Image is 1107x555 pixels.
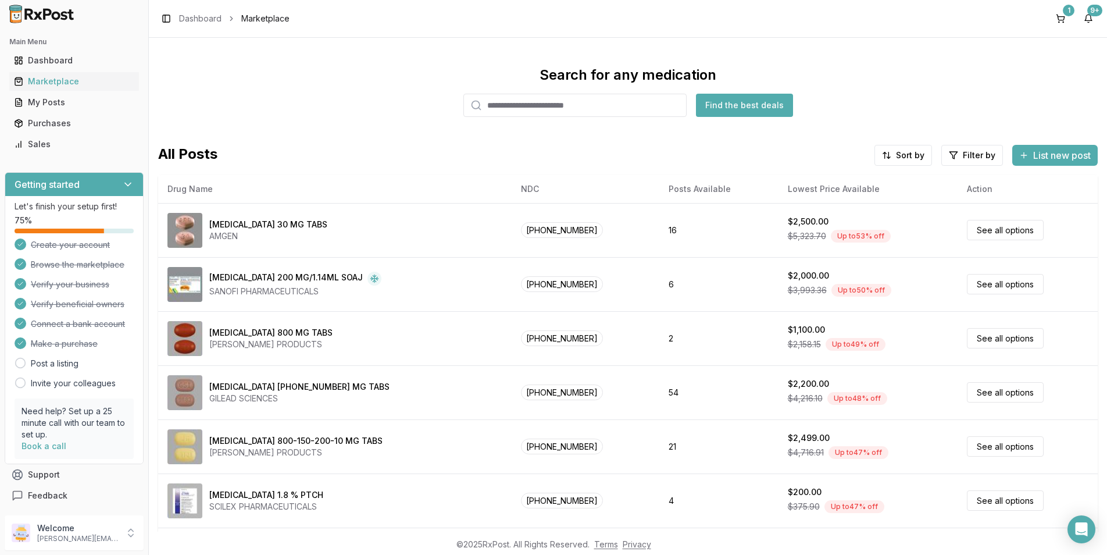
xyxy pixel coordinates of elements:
div: SANOFI PHARMACEUTICALS [209,286,381,297]
button: Purchases [5,114,144,133]
span: Browse the marketplace [31,259,124,271]
div: [MEDICAL_DATA] 1.8 % PTCH [209,489,323,501]
div: $2,499.00 [788,432,830,444]
div: AMGEN [209,230,327,242]
div: Search for any medication [540,66,716,84]
a: See all options [967,382,1044,403]
div: Sales [14,138,134,150]
span: Connect a bank account [31,318,125,330]
a: See all options [967,436,1044,457]
div: Dashboard [14,55,134,66]
span: [PHONE_NUMBER] [521,385,603,400]
div: [PERSON_NAME] PRODUCTS [209,447,383,458]
a: Invite your colleagues [31,378,116,389]
button: 1 [1051,9,1070,28]
th: Posts Available [659,175,778,203]
div: Purchases [14,118,134,129]
button: Sales [5,135,144,154]
span: Verify beneficial owners [31,298,124,310]
span: $5,323.70 [788,230,826,242]
span: [PHONE_NUMBER] [521,276,603,292]
a: Book a call [22,441,66,451]
p: Welcome [37,522,118,534]
span: [PHONE_NUMBER] [521,330,603,346]
img: Dupixent 200 MG/1.14ML SOAJ [167,267,202,302]
div: 1 [1063,5,1074,16]
button: Find the best deals [696,94,793,117]
p: Need help? Set up a 25 minute call with our team to set up. [22,405,127,440]
td: 6 [659,257,778,311]
h3: Getting started [15,177,80,191]
div: SCILEX PHARMACEUTICALS [209,501,323,513]
a: See all options [967,490,1044,511]
div: Marketplace [14,76,134,87]
div: Up to 50 % off [831,284,891,297]
span: Create your account [31,239,110,251]
span: $4,216.10 [788,393,823,404]
div: Up to 47 % off [824,500,884,513]
td: 4 [659,474,778,528]
a: Post a listing [31,358,78,369]
img: RxPost Logo [5,5,79,23]
a: See all options [967,274,1044,294]
span: [PHONE_NUMBER] [521,493,603,508]
div: $2,000.00 [788,270,829,282]
img: Symtuza 800-150-200-10 MG TABS [167,429,202,464]
div: Up to 49 % off [826,338,885,351]
div: My Posts [14,97,134,108]
td: 2 [659,311,778,365]
div: Up to 53 % off [831,230,891,243]
td: 54 [659,365,778,419]
button: Feedback [5,485,144,506]
span: Filter by [963,150,995,161]
th: NDC [512,175,659,203]
span: All Posts [158,145,217,166]
span: Verify your business [31,279,109,290]
img: Prezista 800 MG TABS [167,321,202,356]
span: List new post [1033,148,1091,162]
div: [MEDICAL_DATA] 200 MG/1.14ML SOAJ [209,272,363,286]
div: Open Intercom Messenger [1067,515,1095,543]
span: Marketplace [241,13,290,24]
div: [PERSON_NAME] PRODUCTS [209,339,333,350]
div: [MEDICAL_DATA] [PHONE_NUMBER] MG TABS [209,381,390,393]
div: $1,100.00 [788,324,825,336]
span: $3,993.36 [788,284,827,296]
a: List new post [1012,151,1098,162]
button: 9+ [1079,9,1098,28]
div: $200.00 [788,486,822,498]
span: [PHONE_NUMBER] [521,222,603,238]
div: Up to 47 % off [829,446,888,459]
a: My Posts [9,92,139,113]
a: Marketplace [9,71,139,92]
td: 16 [659,203,778,257]
th: Lowest Price Available [779,175,958,203]
img: User avatar [12,524,30,542]
button: Support [5,464,144,485]
th: Action [958,175,1098,203]
div: 9+ [1087,5,1102,16]
span: 75 % [15,215,32,226]
a: Dashboard [179,13,222,24]
span: Sort by [896,150,924,161]
span: $375.90 [788,501,820,513]
a: See all options [967,328,1044,348]
a: Dashboard [9,50,139,71]
div: $2,200.00 [788,378,829,390]
a: Terms [594,539,618,549]
img: Biktarvy 50-200-25 MG TABS [167,375,202,410]
img: Otezla 30 MG TABS [167,213,202,248]
p: Let's finish your setup first! [15,201,134,212]
button: My Posts [5,93,144,112]
a: Sales [9,134,139,155]
button: Sort by [874,145,932,166]
span: [PHONE_NUMBER] [521,439,603,454]
div: [MEDICAL_DATA] 800 MG TABS [209,327,333,339]
button: Marketplace [5,72,144,91]
button: List new post [1012,145,1098,166]
img: ZTlido 1.8 % PTCH [167,483,202,518]
span: Feedback [28,490,67,501]
h2: Main Menu [9,37,139,47]
span: Make a purchase [31,338,98,350]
